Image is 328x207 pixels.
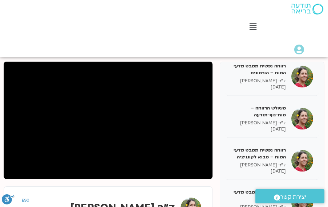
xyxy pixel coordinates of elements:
h5: רווחה נפשית ממבט מדעי המוח – מבוא לקוגניציה [231,147,286,160]
span: יצירת קשר [280,192,306,202]
a: יצירת קשר [255,189,324,203]
h5: משולש הרווחה – מוח-גוף-תודעה [231,105,286,118]
p: [DATE] [231,126,286,132]
p: [DATE] [231,168,286,174]
h5: רווחה נפשית ממבט מדעי המוח – הורמונים [231,63,286,76]
p: ד"ר [PERSON_NAME] [231,162,286,168]
img: תודעה בריאה [291,4,323,15]
img: רווחה נפשית ממבט מדעי המוח – הורמונים [291,66,313,87]
img: רווחה נפשית ממבט מדעי המוח – מבוא לקוגניציה [291,150,313,171]
p: ד"ר [PERSON_NAME] [231,120,286,126]
p: [DATE] [231,84,286,90]
p: ד"ר [PERSON_NAME] [231,78,286,84]
img: משולש הרווחה – מוח-גוף-תודעה [291,108,313,129]
h5: רווחה נפשית ממבט מדעי המוח [231,189,286,202]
